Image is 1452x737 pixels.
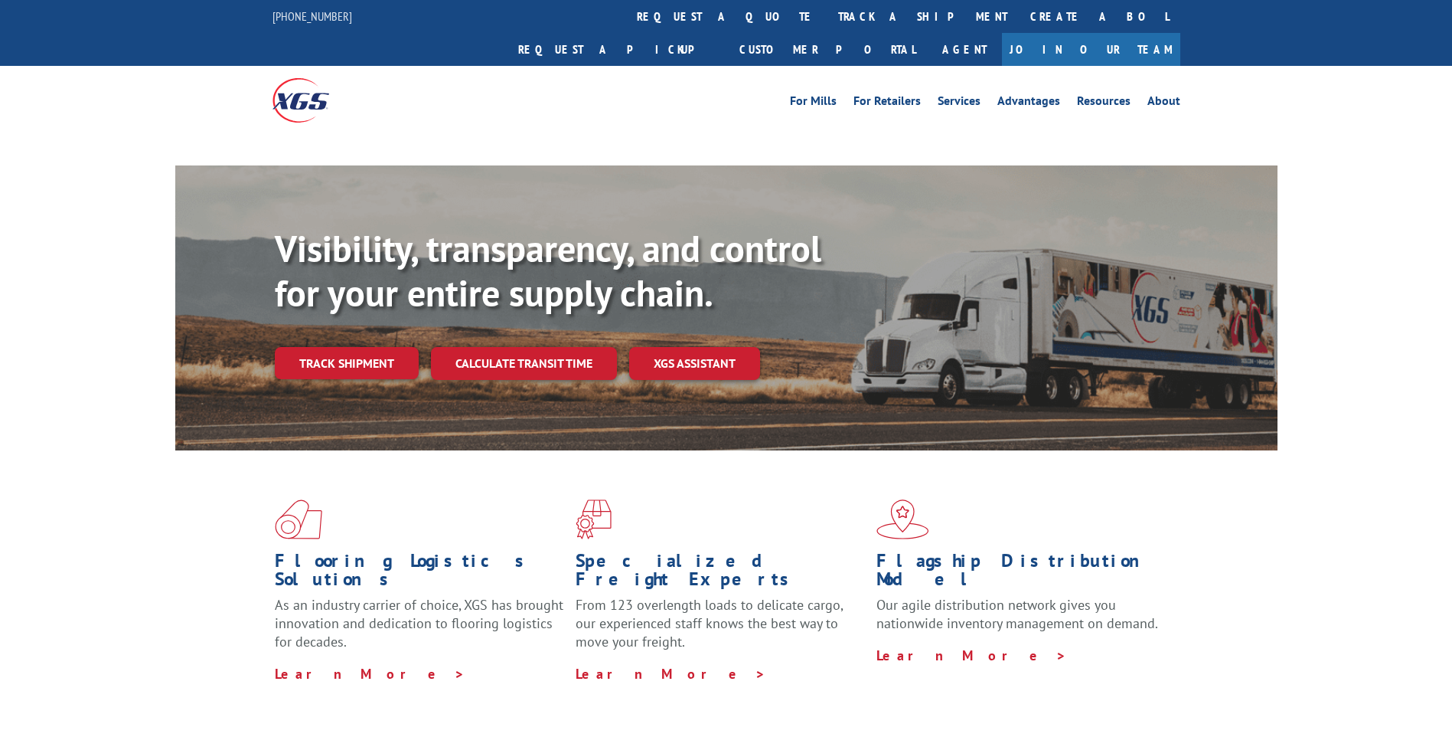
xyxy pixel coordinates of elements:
h1: Specialized Freight Experts [576,552,865,596]
a: Agent [927,33,1002,66]
a: Learn More > [876,647,1067,664]
a: Calculate transit time [431,347,617,380]
a: Resources [1077,95,1131,112]
a: Learn More > [576,665,766,683]
a: Request a pickup [507,33,728,66]
a: For Retailers [853,95,921,112]
h1: Flagship Distribution Model [876,552,1166,596]
span: Our agile distribution network gives you nationwide inventory management on demand. [876,596,1158,632]
span: As an industry carrier of choice, XGS has brought innovation and dedication to flooring logistics... [275,596,563,650]
p: From 123 overlength loads to delicate cargo, our experienced staff knows the best way to move you... [576,596,865,664]
img: xgs-icon-focused-on-flooring-red [576,500,612,539]
a: Learn More > [275,665,465,683]
a: XGS ASSISTANT [629,347,760,380]
a: For Mills [790,95,837,112]
h1: Flooring Logistics Solutions [275,552,564,596]
a: About [1147,95,1180,112]
a: Advantages [997,95,1060,112]
a: Join Our Team [1002,33,1180,66]
a: Customer Portal [728,33,927,66]
img: xgs-icon-flagship-distribution-model-red [876,500,929,539]
img: xgs-icon-total-supply-chain-intelligence-red [275,500,322,539]
a: [PHONE_NUMBER] [272,8,352,24]
a: Services [938,95,981,112]
a: Track shipment [275,347,419,379]
b: Visibility, transparency, and control for your entire supply chain. [275,224,821,316]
